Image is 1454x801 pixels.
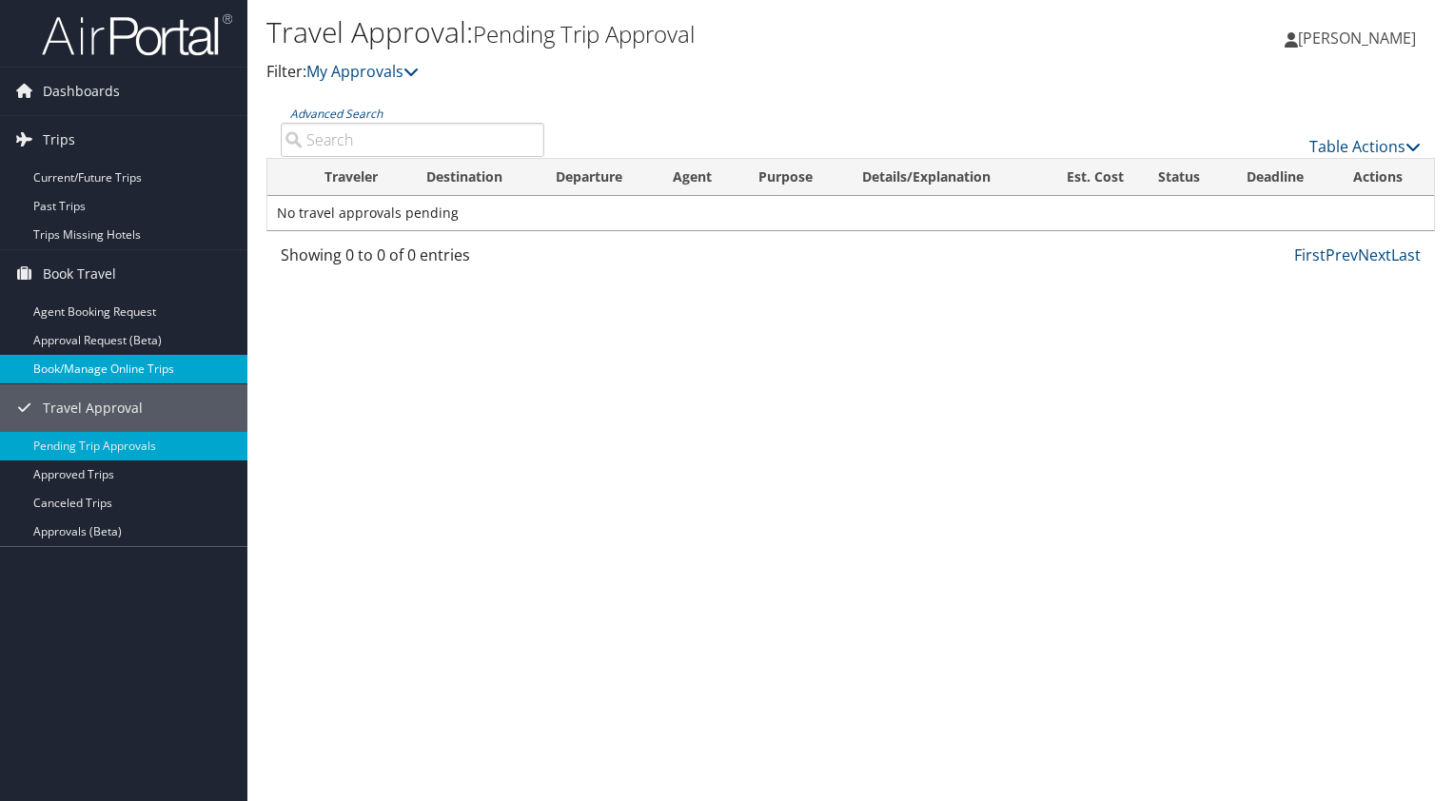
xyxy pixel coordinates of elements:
th: Details/Explanation [845,159,1034,196]
a: Next [1358,244,1391,265]
th: Departure: activate to sort column ascending [539,159,657,196]
th: Est. Cost: activate to sort column ascending [1034,159,1141,196]
th: Agent [656,159,741,196]
th: Purpose [741,159,844,196]
th: Status: activate to sort column ascending [1141,159,1229,196]
span: Trips [43,116,75,164]
th: Deadline: activate to sort column descending [1229,159,1336,196]
th: Actions [1336,159,1434,196]
a: Last [1391,244,1421,265]
p: Filter: [266,60,1046,85]
a: Table Actions [1309,136,1421,157]
span: Travel Approval [43,384,143,432]
input: Advanced Search [281,123,544,157]
img: airportal-logo.png [42,12,232,57]
a: First [1294,244,1326,265]
td: No travel approvals pending [267,196,1434,230]
h1: Travel Approval: [266,12,1046,52]
a: Advanced Search [290,106,383,122]
span: Book Travel [43,250,116,298]
small: Pending Trip Approval [473,18,695,49]
div: Showing 0 to 0 of 0 entries [281,244,544,276]
a: [PERSON_NAME] [1285,10,1435,67]
span: Dashboards [43,68,120,115]
a: Prev [1326,244,1358,265]
th: Destination: activate to sort column ascending [409,159,538,196]
th: Traveler: activate to sort column ascending [307,159,409,196]
span: [PERSON_NAME] [1298,28,1416,49]
a: My Approvals [306,61,419,82]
